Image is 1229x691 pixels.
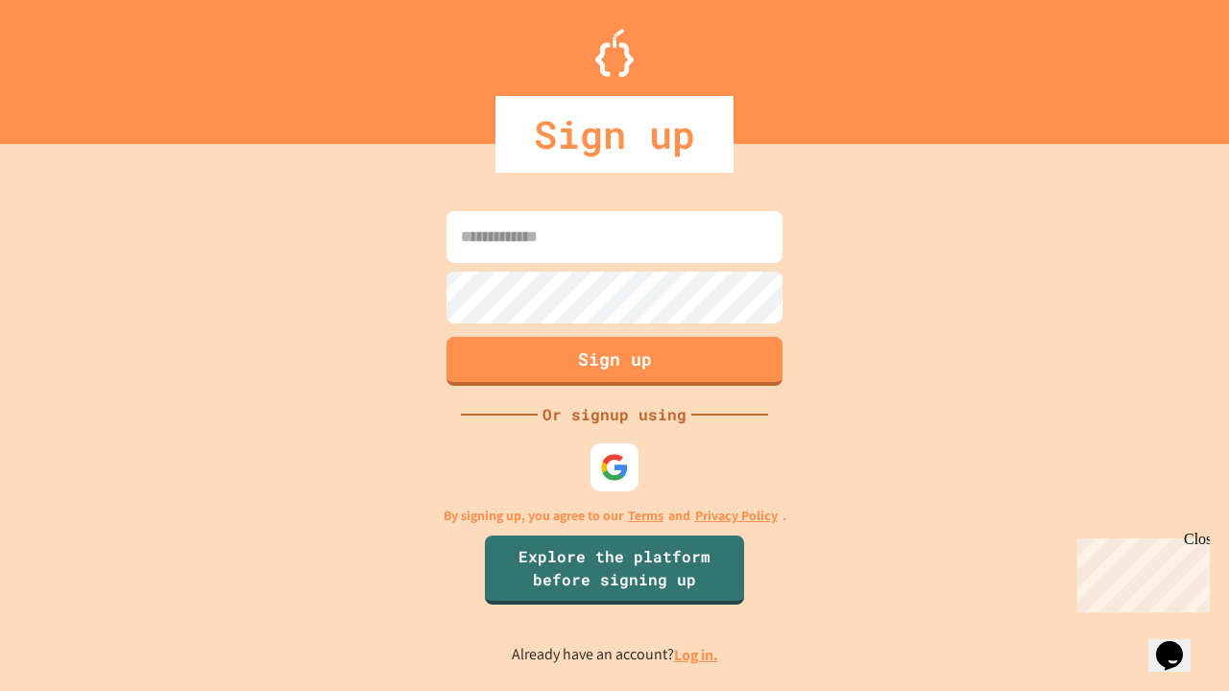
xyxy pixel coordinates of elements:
[512,643,718,667] p: Already have an account?
[600,453,629,482] img: google-icon.svg
[695,506,778,526] a: Privacy Policy
[595,29,634,77] img: Logo.svg
[446,337,783,386] button: Sign up
[8,8,133,122] div: Chat with us now!Close
[674,645,718,665] a: Log in.
[485,536,744,605] a: Explore the platform before signing up
[495,96,734,173] div: Sign up
[444,506,786,526] p: By signing up, you agree to our and .
[1070,531,1210,612] iframe: chat widget
[628,506,663,526] a: Terms
[538,403,691,426] div: Or signup using
[1148,614,1210,672] iframe: chat widget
